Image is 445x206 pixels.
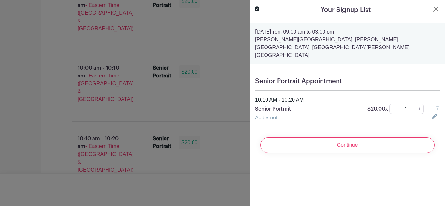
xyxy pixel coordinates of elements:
h5: Your Signup List [321,5,371,15]
a: Add a note [255,115,280,120]
p: [PERSON_NAME][GEOGRAPHIC_DATA], [PERSON_NAME][GEOGRAPHIC_DATA], [GEOGRAPHIC_DATA][PERSON_NAME], [... [255,36,440,59]
strong: [DATE] [255,29,271,34]
p: Senior Portrait [255,105,360,113]
h5: Senior Portrait Appointment [255,77,440,85]
span: x [385,106,388,112]
input: Continue [260,137,435,153]
p: from 09:00 am to 03:00 pm [255,28,440,36]
p: $20.00 [367,105,388,113]
div: 10:10 AM - 10:20 AM [251,96,444,104]
button: Close [432,5,440,13]
a: - [389,104,396,114]
a: + [416,104,424,114]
